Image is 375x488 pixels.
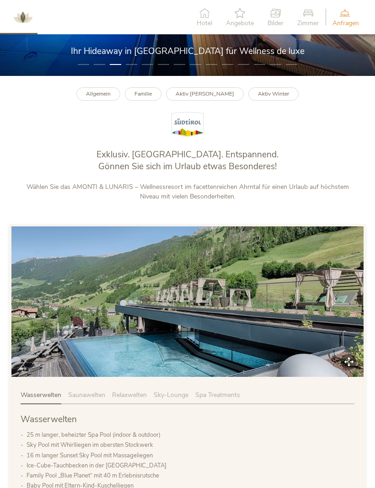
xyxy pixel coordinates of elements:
[27,430,354,440] li: 25 m langer, beheizter Spa Pool (indoor & outdoor)
[195,391,240,399] span: Spa Treatments
[27,440,354,450] li: Sky Pool mit Whirlliegen im obersten Stockwerk
[9,4,37,31] img: AMONTI & LUNARIS Wellnessresort
[176,90,234,97] b: Aktiv [PERSON_NAME]
[248,87,299,101] a: Aktiv Winter
[154,391,188,399] span: Sky-Lounge
[9,14,37,20] a: AMONTI & LUNARIS Wellnessresort
[171,112,204,137] img: Südtirol
[226,20,254,27] span: Angebote
[268,20,284,27] span: Bilder
[197,20,212,27] span: Hotel
[86,90,111,97] b: Allgemein
[27,461,354,471] li: Ice-Cube-Tauchbecken in der [GEOGRAPHIC_DATA]
[134,90,152,97] b: Familie
[125,87,161,101] a: Familie
[21,413,77,425] span: Wasserwelten
[18,182,357,201] p: Wählen Sie das AMONTI & LUNARIS – Wellnessresort im facettenreichen Ahrntal für einen Urlaub auf ...
[68,391,105,399] span: Saunawelten
[258,90,289,97] b: Aktiv Winter
[297,20,319,27] span: Zimmer
[98,161,277,172] span: Gönnen Sie sich im Urlaub etwas Besonderes!
[76,87,120,101] a: Allgemein
[96,149,279,161] span: Exklusiv. [GEOGRAPHIC_DATA]. Entspannend.
[112,391,147,399] span: Relaxwelten
[21,391,61,399] span: Wasserwelten
[166,87,244,101] a: Aktiv [PERSON_NAME]
[27,450,354,461] li: 16 m langer Sunset Sky Pool mit Massageliegen
[27,471,354,481] li: Family Pool „Blue Planet“ mit 40 m Erlebnisrutsche
[332,20,359,27] span: Anfragen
